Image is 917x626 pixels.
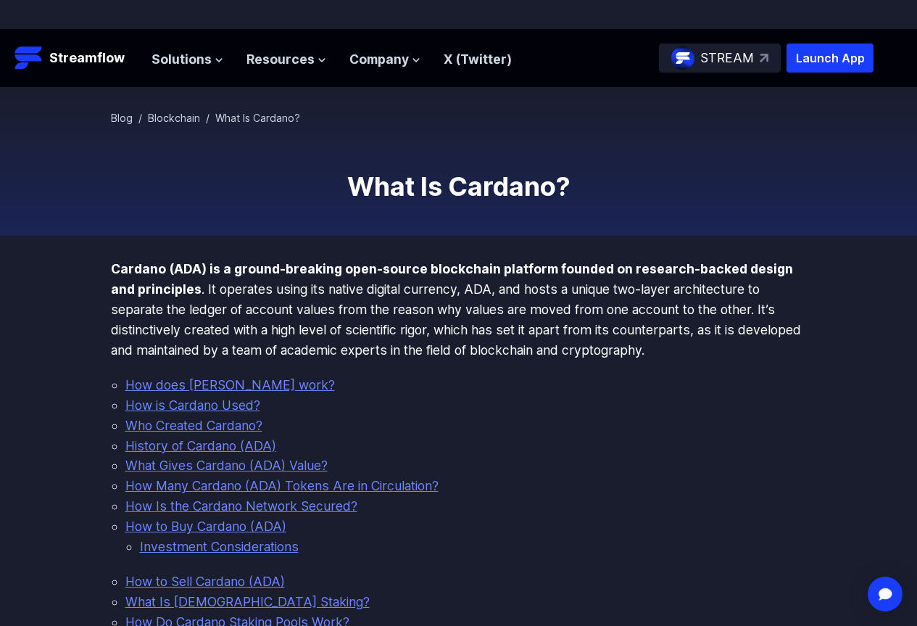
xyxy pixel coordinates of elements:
[111,261,793,297] strong: Cardano (ADA) is a ground-breaking open-source blockchain platform founded on research-backed des...
[125,574,285,589] a: How to Sell Cardano (ADA)
[111,112,133,124] a: Blog
[49,48,125,68] p: Streamflow
[111,172,807,201] h1: What Is Cardano?
[246,49,326,70] button: Resources
[206,112,209,124] span: /
[125,377,335,392] a: How does [PERSON_NAME] work?
[349,49,409,70] span: Company
[444,52,512,67] a: X (Twitter)
[246,49,315,70] span: Resources
[148,112,200,124] a: Blockchain
[140,539,299,554] a: Investment Considerations
[111,259,807,361] p: . It operates using its native digital currency, ADA, and hosts a unique two-layer architecture t...
[125,438,276,453] a: History of Cardano (ADA)
[700,48,754,68] p: STREAM
[659,44,781,73] a: STREAM
[125,398,260,413] a: How is Cardano Used?
[138,112,142,124] span: /
[125,478,439,493] a: How Many Cardano (ADA) Tokens Are in Circulation?
[760,54,768,62] img: top-right-arrow.svg
[671,46,694,70] img: streamflow-logo-circle.png
[152,49,212,70] span: Solutions
[152,49,223,70] button: Solutions
[125,498,357,514] a: How Is the Cardano Network Secured?
[215,112,300,124] span: What Is Cardano?
[125,594,370,609] a: What Is [DEMOGRAPHIC_DATA] Staking?
[868,577,903,611] div: Open Intercom Messenger
[349,49,420,70] button: Company
[14,44,43,73] img: Streamflow Logo
[787,44,874,73] button: Launch App
[125,519,286,534] a: How to Buy Cardano (ADA)
[14,44,137,73] a: Streamflow
[125,418,262,433] a: Who Created Cardano?
[125,458,328,473] a: What Gives Cardano (ADA) Value?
